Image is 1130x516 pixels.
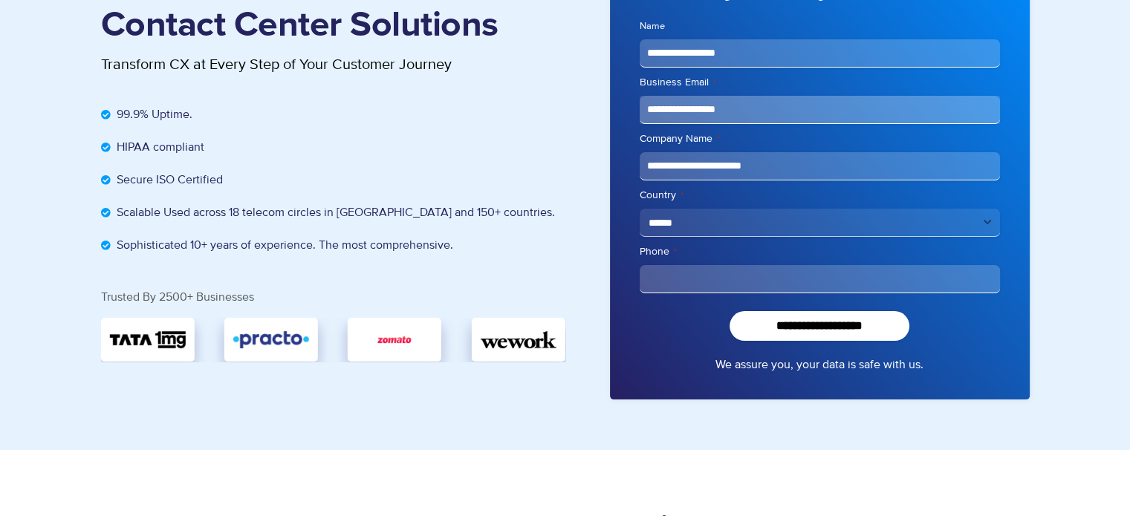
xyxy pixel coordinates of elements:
img: wework.svg [480,327,556,353]
div: Trusted By 2500+ Businesses [101,291,565,303]
span: 99.9% Uptime. [113,105,192,123]
div: 3 / 5 [348,318,441,362]
div: Image Carousel [101,318,565,362]
label: Name [640,19,1000,33]
div: 2 / 5 [224,318,318,362]
label: Business Email [640,75,1000,90]
label: Country [640,188,1000,203]
a: We assure you, your data is safe with us. [715,356,923,373]
span: HIPAA compliant [113,138,204,156]
img: zomato.jpg [370,327,419,353]
img: TATA_1mg_Logo.svg [110,327,186,353]
div: 4 / 5 [471,318,565,362]
span: Sophisticated 10+ years of experience. The most comprehensive. [113,236,453,254]
p: Transform CX at Every Step of Your Customer Journey [101,53,565,76]
label: Company Name [640,131,1000,146]
div: 1 / 5 [101,318,195,362]
label: Phone [640,244,1000,259]
span: Scalable Used across 18 telecom circles in [GEOGRAPHIC_DATA] and 150+ countries. [113,203,555,221]
span: Secure ISO Certified [113,171,223,189]
img: Practo-logo [233,327,309,353]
